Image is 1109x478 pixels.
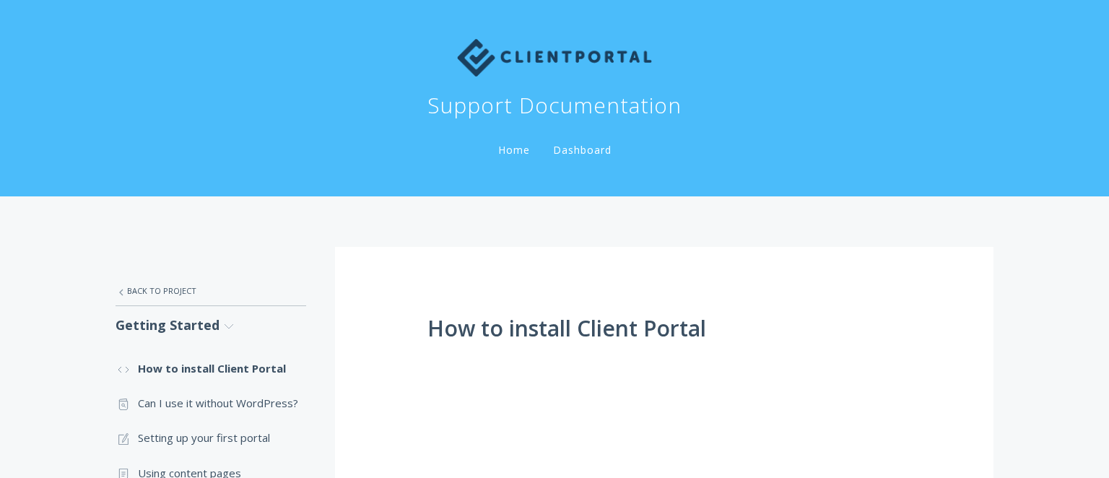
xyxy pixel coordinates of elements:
[427,316,901,341] h1: How to install Client Portal
[116,386,306,420] a: Can I use it without WordPress?
[116,276,306,306] a: Back to Project
[116,351,306,386] a: How to install Client Portal
[550,143,614,157] a: Dashboard
[495,143,533,157] a: Home
[116,306,306,344] a: Getting Started
[116,420,306,455] a: Setting up your first portal
[427,91,682,120] h1: Support Documentation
